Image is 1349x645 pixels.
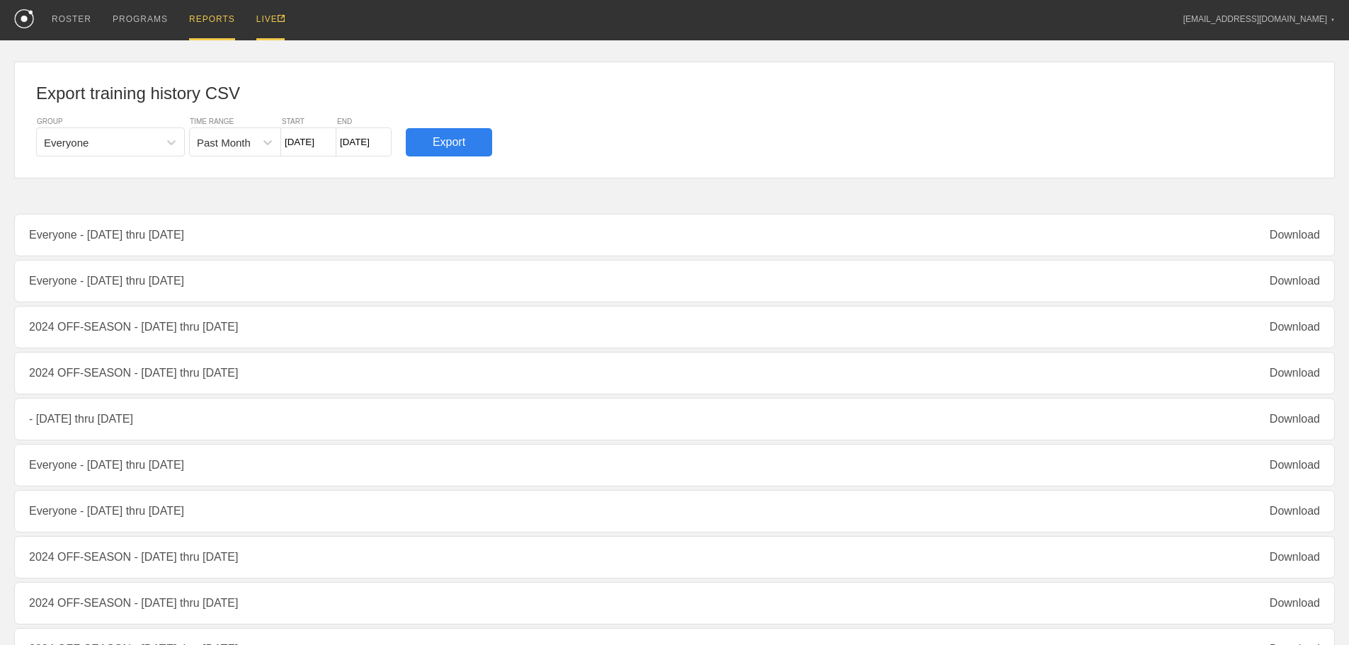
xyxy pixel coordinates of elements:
[189,118,281,125] div: TIME RANGE
[197,136,251,148] div: Past Month
[14,9,34,28] img: logo
[14,444,1335,486] div: Everyone - [DATE] thru [DATE]
[14,306,1335,348] div: 2024 OFF-SEASON - [DATE] thru [DATE]
[1270,459,1320,472] div: Download
[44,136,89,148] div: Everyone
[406,128,492,156] div: Export
[281,127,336,156] input: From
[336,127,392,156] input: To
[336,118,392,125] div: END
[36,84,1313,103] h1: Export training history CSV
[14,352,1335,394] div: 2024 OFF-SEASON - [DATE] thru [DATE]
[14,536,1335,578] div: 2024 OFF-SEASON - [DATE] thru [DATE]
[14,398,1335,440] div: - [DATE] thru [DATE]
[1270,229,1320,241] div: Download
[1270,413,1320,426] div: Download
[14,260,1335,302] div: Everyone - [DATE] thru [DATE]
[14,490,1335,532] div: Everyone - [DATE] thru [DATE]
[1270,321,1320,333] div: Download
[36,118,185,125] div: GROUP
[1331,16,1335,24] div: ▼
[281,118,336,125] div: START
[1270,275,1320,287] div: Download
[14,214,1335,256] div: Everyone - [DATE] thru [DATE]
[1094,481,1349,645] iframe: Chat Widget
[14,582,1335,624] div: 2024 OFF-SEASON - [DATE] thru [DATE]
[1270,367,1320,379] div: Download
